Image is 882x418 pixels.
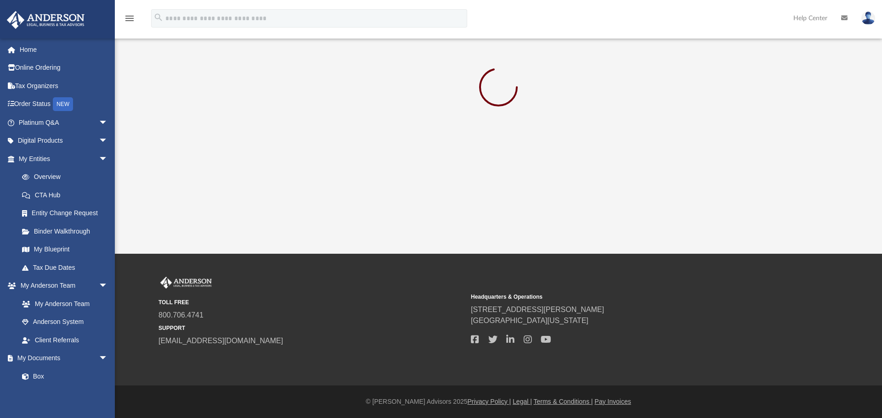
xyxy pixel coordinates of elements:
[158,311,204,319] a: 800.706.4741
[6,277,117,295] a: My Anderson Teamarrow_drop_down
[13,168,122,186] a: Overview
[468,398,511,405] a: Privacy Policy |
[6,150,122,168] a: My Entitiesarrow_drop_down
[99,150,117,168] span: arrow_drop_down
[13,295,113,313] a: My Anderson Team
[6,95,122,114] a: Order StatusNEW
[13,313,117,331] a: Anderson System
[4,11,87,29] img: Anderson Advisors Platinum Portal
[471,317,588,324] a: [GEOGRAPHIC_DATA][US_STATE]
[153,12,164,22] i: search
[471,293,777,301] small: Headquarters & Operations
[6,113,122,132] a: Platinum Q&Aarrow_drop_down
[158,324,464,332] small: SUPPORT
[13,186,122,204] a: CTA Hub
[6,40,122,59] a: Home
[594,398,631,405] a: Pay Invoices
[158,337,283,345] a: [EMAIL_ADDRESS][DOMAIN_NAME]
[99,132,117,150] span: arrow_drop_down
[124,17,135,24] a: menu
[158,298,464,307] small: TOLL FREE
[99,349,117,368] span: arrow_drop_down
[861,11,875,25] img: User Pic
[13,222,122,240] a: Binder Walkthrough
[124,13,135,24] i: menu
[6,59,122,77] a: Online Ordering
[534,398,593,405] a: Terms & Conditions |
[13,240,117,259] a: My Blueprint
[6,132,122,150] a: Digital Productsarrow_drop_down
[471,306,604,313] a: [STREET_ADDRESS][PERSON_NAME]
[13,385,117,404] a: Meeting Minutes
[6,77,122,95] a: Tax Organizers
[115,397,882,407] div: © [PERSON_NAME] Advisors 2025
[158,277,214,289] img: Anderson Advisors Platinum Portal
[13,204,122,223] a: Entity Change Request
[6,349,117,368] a: My Documentsarrow_drop_down
[99,277,117,295] span: arrow_drop_down
[13,258,122,277] a: Tax Due Dates
[13,367,113,385] a: Box
[99,113,117,132] span: arrow_drop_down
[13,331,117,349] a: Client Referrals
[53,97,73,111] div: NEW
[513,398,532,405] a: Legal |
